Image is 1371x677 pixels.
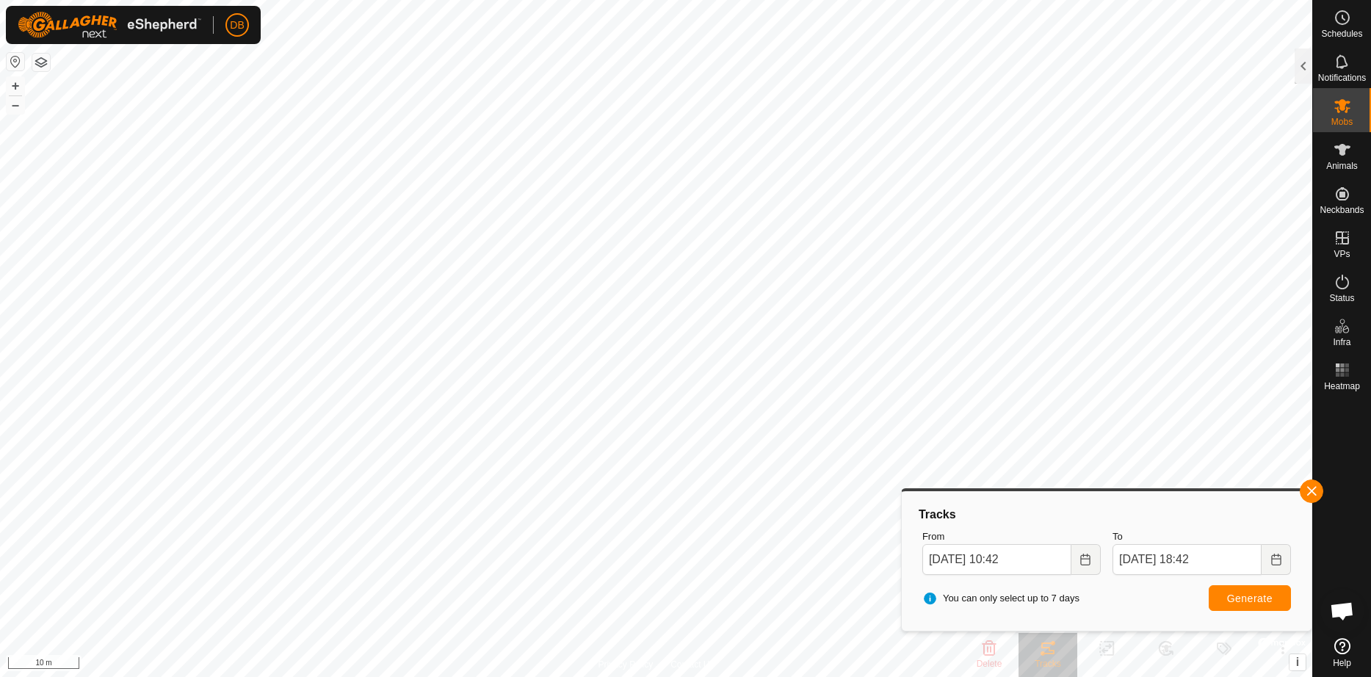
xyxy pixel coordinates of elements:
[1324,382,1360,391] span: Heatmap
[1071,544,1101,575] button: Choose Date
[1209,585,1291,611] button: Generate
[1333,338,1350,347] span: Infra
[670,658,714,671] a: Contact Us
[7,96,24,114] button: –
[1331,117,1353,126] span: Mobs
[1227,593,1273,604] span: Generate
[1333,659,1351,667] span: Help
[7,77,24,95] button: +
[916,506,1297,524] div: Tracks
[18,12,201,38] img: Gallagher Logo
[598,658,653,671] a: Privacy Policy
[1318,73,1366,82] span: Notifications
[1320,206,1364,214] span: Neckbands
[1262,544,1291,575] button: Choose Date
[1289,654,1306,670] button: i
[1320,589,1364,633] div: Open chat
[230,18,244,33] span: DB
[1113,529,1291,544] label: To
[32,54,50,71] button: Map Layers
[922,529,1101,544] label: From
[7,53,24,70] button: Reset Map
[922,591,1079,606] span: You can only select up to 7 days
[1321,29,1362,38] span: Schedules
[1334,250,1350,258] span: VPs
[1296,656,1299,668] span: i
[1329,294,1354,303] span: Status
[1326,162,1358,170] span: Animals
[1313,632,1371,673] a: Help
